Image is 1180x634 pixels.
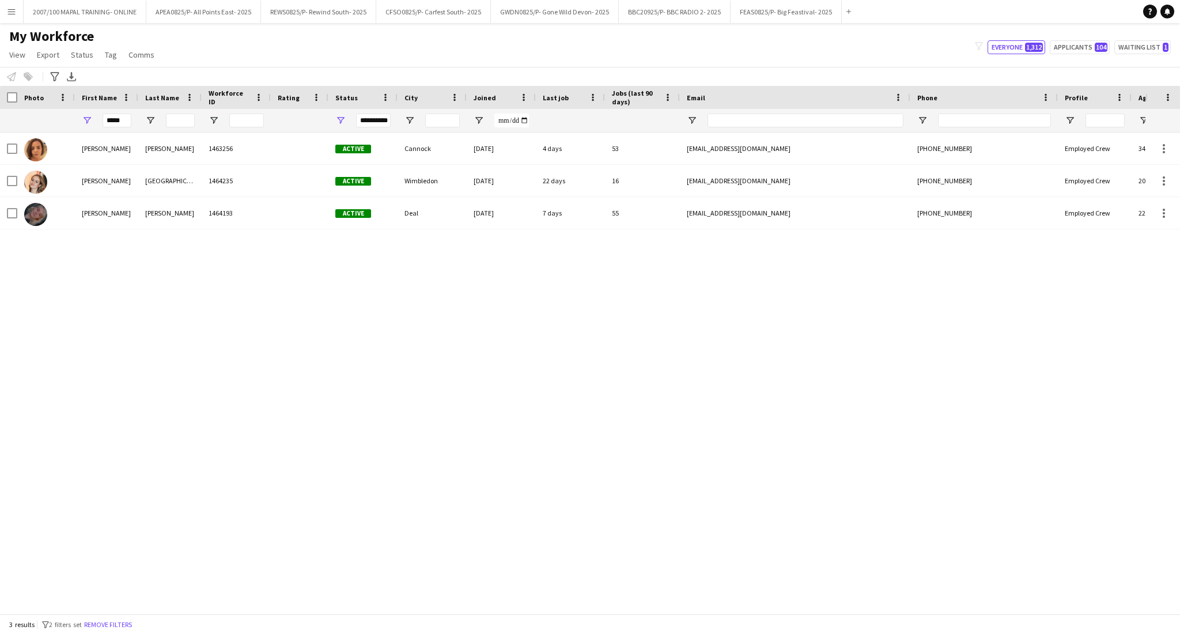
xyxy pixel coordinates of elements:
div: [DATE] [467,133,536,164]
span: First Name [82,93,117,102]
span: City [404,93,418,102]
img: Emily Vallance [24,203,47,226]
div: [DATE] [467,197,536,229]
span: Photo [24,93,44,102]
span: Phone [917,93,937,102]
div: [PHONE_NUMBER] [910,197,1058,229]
input: Email Filter Input [708,114,903,127]
span: Jobs (last 90 days) [612,89,659,106]
div: [GEOGRAPHIC_DATA] [138,165,202,197]
div: [EMAIL_ADDRESS][DOMAIN_NAME] [680,133,910,164]
div: [PERSON_NAME] [75,133,138,164]
button: Open Filter Menu [404,115,415,126]
div: Employed Crew [1058,165,1132,197]
a: Tag [100,47,122,62]
div: 22 [1132,197,1180,229]
button: REWS0825/P- Rewind South- 2025 [261,1,376,23]
span: 1 [1163,43,1168,52]
div: 20 [1132,165,1180,197]
button: GWDN0825/P- Gone Wild Devon- 2025 [491,1,619,23]
button: Open Filter Menu [209,115,219,126]
button: Waiting list1 [1114,40,1171,54]
span: View [9,50,25,60]
div: 1463256 [202,133,271,164]
span: Age [1139,93,1151,102]
button: Open Filter Menu [917,115,928,126]
input: Last Name Filter Input [166,114,195,127]
span: Comms [128,50,154,60]
span: Status [335,93,358,102]
span: My Workforce [9,28,94,45]
div: [PHONE_NUMBER] [910,165,1058,197]
button: Applicants104 [1050,40,1110,54]
a: Export [32,47,64,62]
span: Email [687,93,705,102]
span: Last job [543,93,569,102]
div: Wimbledon [398,165,467,197]
span: Export [37,50,59,60]
div: 1464193 [202,197,271,229]
span: Last Name [145,93,179,102]
a: View [5,47,30,62]
img: Emily Burton [24,138,47,161]
span: Active [335,145,371,153]
span: 2 filters set [49,620,82,629]
button: 2007/100 MAPAL TRAINING- ONLINE [24,1,146,23]
app-action-btn: Advanced filters [48,70,62,84]
div: [PERSON_NAME] [138,197,202,229]
button: Open Filter Menu [687,115,697,126]
a: Status [66,47,98,62]
div: [DATE] [467,165,536,197]
div: [PERSON_NAME] [75,197,138,229]
div: 53 [605,133,680,164]
img: Emily Cleveland [24,171,47,194]
a: Comms [124,47,159,62]
span: Tag [105,50,117,60]
button: Open Filter Menu [82,115,92,126]
div: Employed Crew [1058,197,1132,229]
button: APEA0825/P- All Points East- 2025 [146,1,261,23]
div: 7 days [536,197,605,229]
div: 1464235 [202,165,271,197]
button: Open Filter Menu [145,115,156,126]
input: Workforce ID Filter Input [229,114,264,127]
div: [PERSON_NAME] [75,165,138,197]
button: BBC20925/P- BBC RADIO 2- 2025 [619,1,731,23]
button: Everyone1,312 [988,40,1045,54]
div: 4 days [536,133,605,164]
div: 55 [605,197,680,229]
div: [EMAIL_ADDRESS][DOMAIN_NAME] [680,165,910,197]
div: [PERSON_NAME] [138,133,202,164]
input: Joined Filter Input [494,114,529,127]
span: Profile [1065,93,1088,102]
div: 22 days [536,165,605,197]
div: [PHONE_NUMBER] [910,133,1058,164]
span: Joined [474,93,496,102]
span: Active [335,209,371,218]
div: 34 [1132,133,1180,164]
div: [EMAIL_ADDRESS][DOMAIN_NAME] [680,197,910,229]
div: Cannock [398,133,467,164]
input: Phone Filter Input [938,114,1051,127]
button: Open Filter Menu [1065,115,1075,126]
span: Workforce ID [209,89,250,106]
input: First Name Filter Input [103,114,131,127]
button: CFSO0825/P- Carfest South- 2025 [376,1,491,23]
span: 1,312 [1025,43,1043,52]
div: Employed Crew [1058,133,1132,164]
span: Rating [278,93,300,102]
input: Profile Filter Input [1086,114,1125,127]
app-action-btn: Export XLSX [65,70,78,84]
input: City Filter Input [425,114,460,127]
span: 104 [1095,43,1107,52]
button: Open Filter Menu [335,115,346,126]
button: FEAS0825/P- Big Feastival- 2025 [731,1,842,23]
button: Remove filters [82,618,134,631]
button: Open Filter Menu [1139,115,1149,126]
div: Deal [398,197,467,229]
div: 16 [605,165,680,197]
span: Status [71,50,93,60]
button: Open Filter Menu [474,115,484,126]
span: Active [335,177,371,186]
